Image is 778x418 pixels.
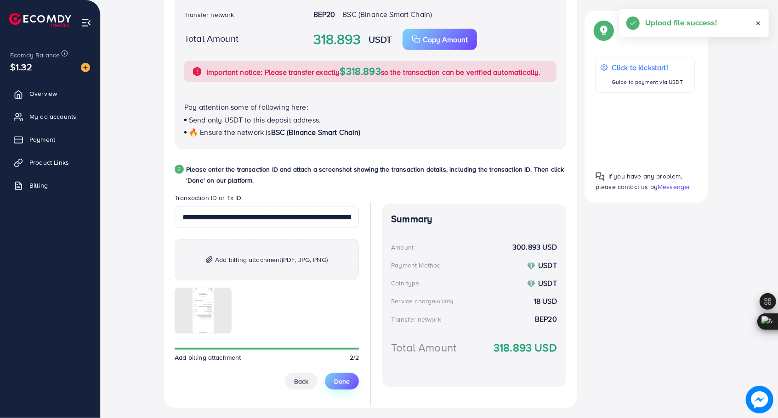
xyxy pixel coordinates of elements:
[29,112,76,121] span: My ad accounts
[494,340,557,356] strong: 318.893 USD
[7,153,93,172] a: Product Links
[10,60,32,73] span: $1.32
[746,386,773,413] img: image
[81,63,90,72] img: image
[9,13,71,27] img: logo
[342,9,432,19] span: BSC (Binance Smart Chain)
[436,298,454,305] small: (6.00%)
[175,193,359,206] legend: Transaction ID or Tx ID
[423,34,468,45] p: Copy Amount
[184,101,557,112] p: Pay attention some of following here:
[184,114,557,125] p: Send only USDT to this deposit address.
[184,32,239,45] label: Total Amount
[313,29,361,50] strong: 318.893
[612,77,683,88] p: Guide to payment via USDT
[29,135,55,144] span: Payment
[403,29,477,50] button: Copy Amount
[645,17,717,28] h5: Upload file success!
[7,107,93,126] a: My ad accounts
[81,17,91,28] img: menu
[206,256,213,264] img: img
[29,89,57,98] span: Overview
[596,172,605,181] img: Popup guide
[10,50,60,60] span: Ecomdy Balance
[658,182,690,191] span: Messenger
[596,22,612,39] img: Popup guide
[391,296,456,306] div: Service charge
[391,243,414,252] div: Amount
[313,9,335,19] strong: BEP20
[175,165,184,174] div: 2
[596,172,682,191] span: If you have any problem, please contact us by
[192,66,203,77] img: alert
[285,373,318,390] button: Back
[189,127,271,137] span: 🔥 Ensure the network is
[175,353,241,362] span: Add billing attachment
[340,64,381,78] span: $318.893
[512,242,557,252] strong: 300.893 USD
[184,10,234,19] label: Transfer network
[29,158,69,167] span: Product Links
[7,84,93,103] a: Overview
[391,340,456,356] div: Total Amount
[7,130,93,149] a: Payment
[186,164,566,186] p: Please enter the transaction ID and attach a screenshot showing the transaction details, includin...
[193,288,214,334] img: img uploaded
[391,261,441,270] div: Payment Method
[527,262,535,270] img: coin
[391,279,419,288] div: Coin type
[350,353,359,362] span: 2/2
[271,127,361,137] span: BSC (Binance Smart Chain)
[215,254,328,265] span: Add billing attachment
[294,377,308,386] span: Back
[534,296,557,307] strong: 18 USD
[535,314,557,324] strong: BEP20
[206,66,541,78] p: Important notice: Please transfer exactly so the transaction can be verified automatically.
[391,315,441,324] div: Transfer network
[527,280,535,288] img: coin
[391,213,557,225] h4: Summary
[538,278,557,288] strong: USDT
[29,181,48,190] span: Billing
[538,260,557,270] strong: USDT
[369,33,392,46] strong: USDT
[612,62,683,73] p: Click to kickstart!
[7,176,93,195] a: Billing
[325,373,359,390] button: Done
[282,255,328,264] span: (PDF, JPG, PNG)
[334,377,350,386] span: Done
